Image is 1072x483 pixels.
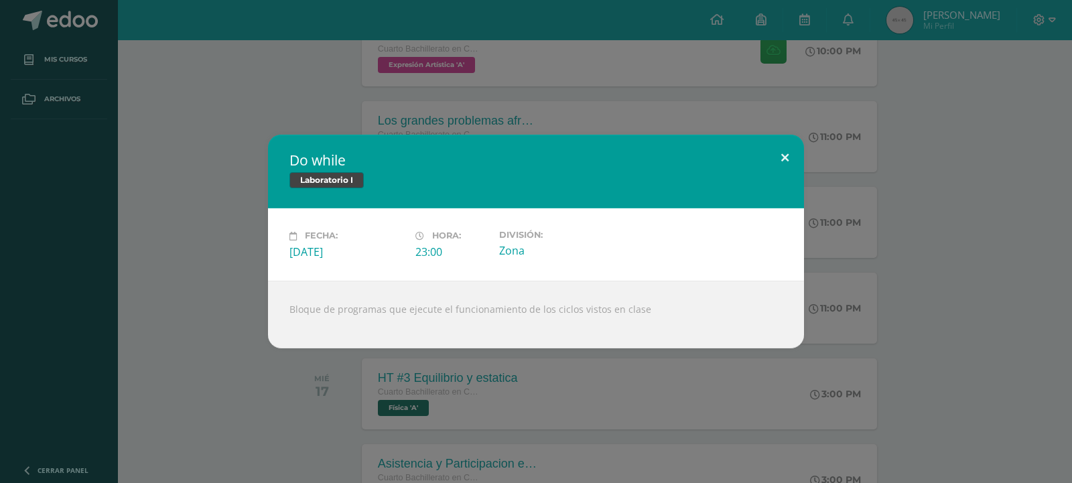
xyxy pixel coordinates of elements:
[268,281,804,348] div: Bloque de programas que ejecute el funcionamiento de los ciclos vistos en clase
[289,245,405,259] div: [DATE]
[289,151,783,169] h2: Do while
[766,135,804,180] button: Close (Esc)
[305,231,338,241] span: Fecha:
[432,231,461,241] span: Hora:
[499,230,614,240] label: División:
[415,245,488,259] div: 23:00
[289,172,364,188] span: Laboratorio I
[499,243,614,258] div: Zona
